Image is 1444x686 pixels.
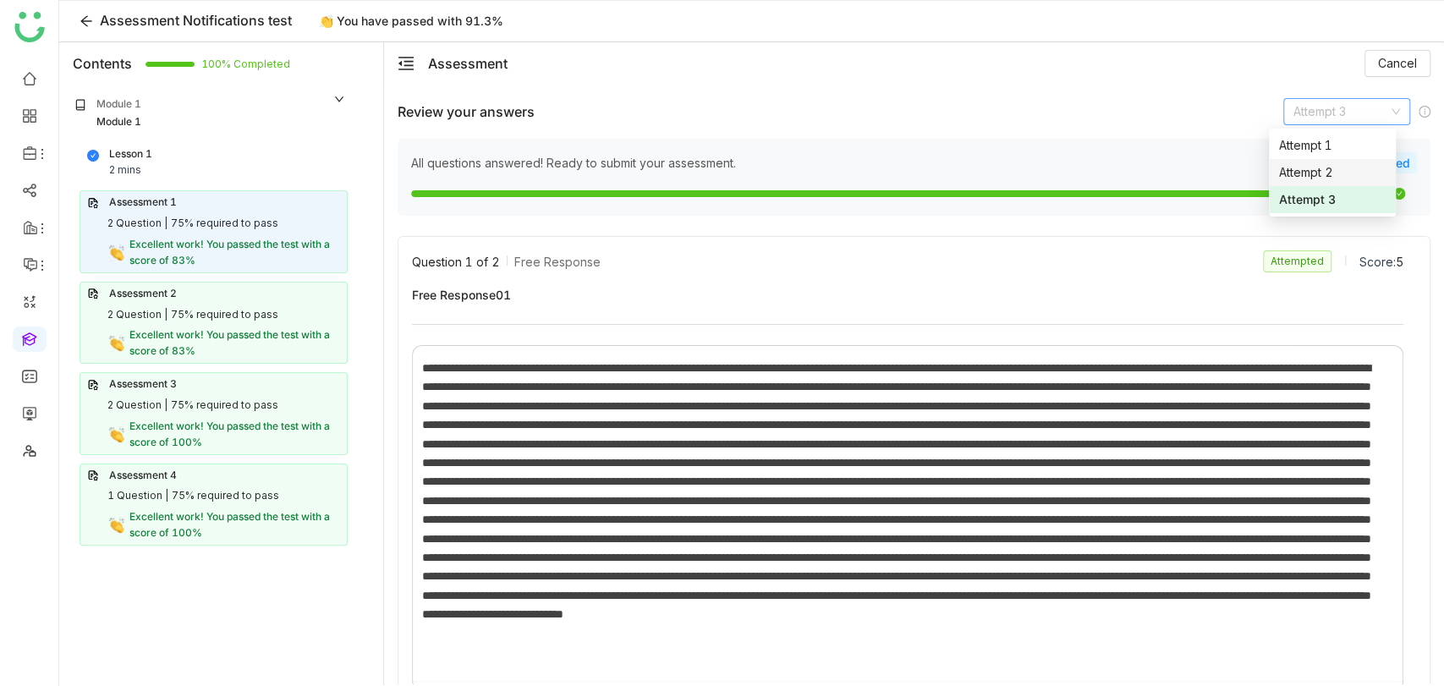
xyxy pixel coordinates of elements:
[14,12,45,42] img: logo
[398,102,535,121] div: Review your answers
[108,244,125,261] img: congratulations.svg
[109,376,177,392] div: Assessment 3
[1293,99,1400,124] nz-select-item: Attempt 3
[107,307,167,323] div: 2 Question |
[1396,255,1403,269] span: 5
[107,216,167,232] div: 2 Question |
[309,11,513,31] div: 👏 You have passed with 91.3%
[100,12,292,29] span: Assessment Notifications test
[1364,50,1430,77] button: Cancel
[1378,54,1417,73] span: Cancel
[108,335,125,352] img: congratulations.svg
[171,398,278,414] div: 75% required to pass
[73,53,132,74] div: Contents
[1269,132,1396,159] nz-option-item: Attempt 1
[109,468,177,484] div: Assessment 4
[129,238,330,266] span: Excellent work! You passed the test with a score of 83%
[172,488,279,504] div: 75% required to pass
[171,307,278,323] div: 75% required to pass
[412,286,1403,304] span: Free Response01
[1359,255,1396,269] span: Score:
[107,398,167,414] div: 2 Question |
[108,517,125,534] img: congratulations.svg
[96,114,141,130] div: Module 1
[108,426,125,443] img: congratulations.svg
[107,488,168,504] div: 1 Question |
[398,55,415,73] button: menu-fold
[1263,250,1331,272] nz-tag: Attempted
[1269,186,1396,213] nz-option-item: Attempt 3
[398,55,415,72] span: menu-fold
[412,253,500,271] span: Question 1 of 2
[63,85,358,142] div: Module 1Module 1
[129,510,330,539] span: Excellent work! You passed the test with a score of 100%
[129,420,330,448] span: Excellent work! You passed the test with a score of 100%
[428,55,508,72] div: Assessment
[109,195,177,211] div: Assessment 1
[87,469,99,481] img: assessment.svg
[87,288,99,299] img: assessment.svg
[87,197,99,209] img: assessment.svg
[514,253,601,271] span: Free Response
[87,379,99,391] img: assessment.svg
[109,146,152,162] div: Lesson 1
[1279,163,1386,182] div: Attempt 2
[96,96,141,113] div: Module 1
[1279,136,1386,155] div: Attempt 1
[129,328,330,357] span: Excellent work! You passed the test with a score of 83%
[171,216,278,232] div: 75% required to pass
[109,286,177,302] div: Assessment 2
[411,156,1325,170] div: All questions answered! Ready to submit your assessment.
[109,162,141,178] div: 2 mins
[201,59,222,69] span: 100% Completed
[1269,159,1396,186] nz-option-item: Attempt 2
[1279,190,1386,209] div: Attempt 3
